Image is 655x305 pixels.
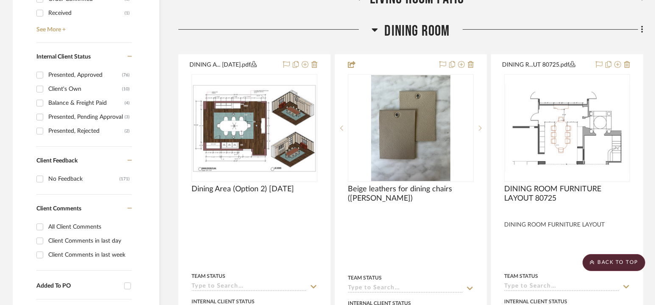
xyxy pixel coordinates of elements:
[504,283,620,291] input: Type to Search…
[192,272,225,280] div: Team Status
[192,283,307,291] input: Type to Search…
[505,84,629,172] img: DINING ROOM FURNITURE LAYOUT 80725
[48,96,125,110] div: Balance & Freight Paid
[348,285,463,293] input: Type to Search…
[48,82,122,96] div: Client's Own
[125,96,130,110] div: (4)
[48,6,125,20] div: Received
[192,185,294,194] span: Dining Area (Option 2) [DATE]
[583,254,645,271] scroll-to-top-button: BACK TO TOP
[348,274,382,282] div: Team Status
[384,22,450,40] span: Dining Room
[192,84,316,172] img: Dining Area (Option 2) 9.24.25
[36,54,91,60] span: Internal Client Status
[48,234,130,248] div: Client Comments in last day
[48,110,125,124] div: Presented, Pending Approval
[122,68,130,82] div: (76)
[122,82,130,96] div: (10)
[348,185,474,203] span: Beige leathers for dining chairs ([PERSON_NAME])
[348,75,473,182] div: 0
[36,206,81,212] span: Client Comments
[502,60,591,70] button: DINING R...UT 80725.pdf
[36,283,120,290] div: Added To PO
[48,248,130,262] div: Client Comments in last week
[48,124,125,138] div: Presented, Rejected
[48,220,130,234] div: All Client Comments
[119,172,130,186] div: (171)
[504,272,538,280] div: Team Status
[371,75,451,181] img: Beige leathers for dining chairs (Holly Hunt)
[125,6,130,20] div: (1)
[125,110,130,124] div: (3)
[504,185,630,203] span: DINING ROOM FURNITURE LAYOUT 80725
[48,68,122,82] div: Presented, Approved
[34,20,132,34] a: See More +
[189,60,278,70] button: DINING A... [DATE].pdf
[48,172,119,186] div: No Feedback
[36,158,78,164] span: Client Feedback
[125,124,130,138] div: (2)
[192,75,317,182] div: 0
